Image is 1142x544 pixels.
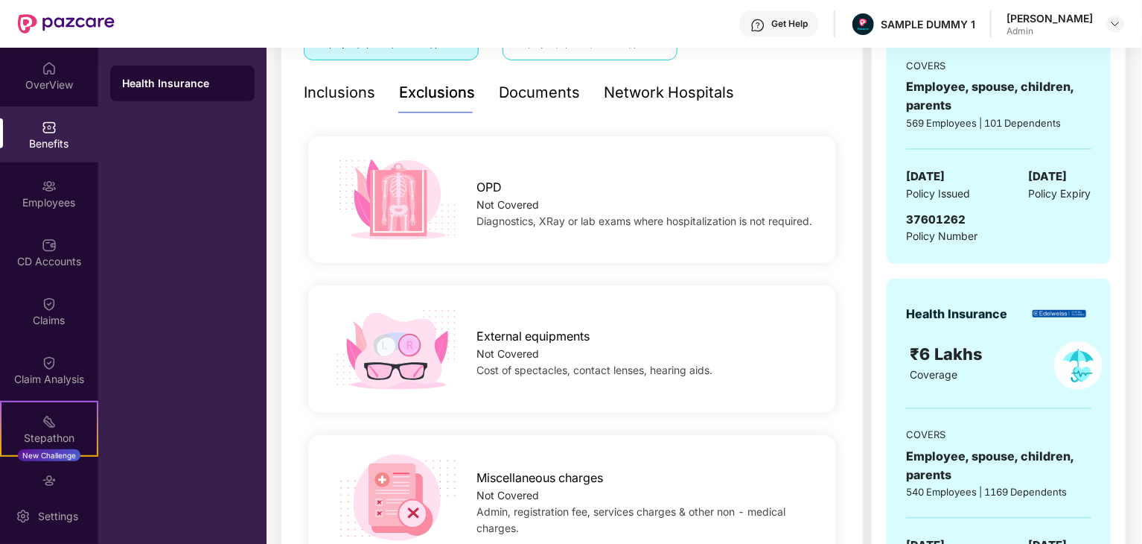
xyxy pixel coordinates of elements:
span: [DATE] [906,168,945,186]
img: svg+xml;base64,PHN2ZyBpZD0iQ0RfQWNjb3VudHMiIGRhdGEtbmFtZT0iQ0QgQWNjb3VudHMiIHhtbG5zPSJodHRwOi8vd3... [42,238,57,253]
div: Not Covered [476,487,812,504]
span: Miscellaneous charges [476,469,603,487]
span: Policy Expiry [1029,186,1091,202]
img: svg+xml;base64,PHN2ZyBpZD0iQmVuZWZpdHMiIHhtbG5zPSJodHRwOi8vd3d3LnczLm9yZy8yMDAwL3N2ZyIgd2lkdGg9Ij... [42,120,57,135]
img: svg+xml;base64,PHN2ZyBpZD0iQ2xhaW0iIHhtbG5zPSJodHRwOi8vd3d3LnczLm9yZy8yMDAwL3N2ZyIgd2lkdGg9IjIwIi... [42,297,57,311]
span: Policy Number [906,230,977,242]
img: svg+xml;base64,PHN2ZyBpZD0iRW1wbG95ZWVzIiB4bWxucz0iaHR0cDovL3d3dy53My5vcmcvMjAwMC9zdmciIHdpZHRoPS... [42,179,57,194]
span: OPD [476,178,502,197]
div: COVERS [906,58,1091,73]
span: 37601262 [906,212,966,227]
div: Admin [1007,25,1093,37]
span: Cost of spectacles, contact lenses, hearing aids. [476,364,712,376]
span: Admin, registration fee, services charges & other non - medical charges. [476,505,785,534]
img: svg+xml;base64,PHN2ZyBpZD0iRW5kb3JzZW1lbnRzIiB4bWxucz0iaHR0cDovL3d3dy53My5vcmcvMjAwMC9zdmciIHdpZH... [42,473,57,488]
img: icon [333,304,462,393]
img: policyIcon [1054,341,1103,390]
img: svg+xml;base64,PHN2ZyBpZD0iSG9tZSIgeG1sbnM9Imh0dHA6Ly93d3cudzMub3JnLzIwMDAvc3ZnIiB3aWR0aD0iMjAiIG... [42,61,57,76]
img: svg+xml;base64,PHN2ZyBpZD0iRHJvcGRvd24tMzJ4MzIiIHhtbG5zPSJodHRwOi8vd3d3LnczLm9yZy8yMDAwL3N2ZyIgd2... [1109,18,1121,30]
div: Employee, spouse, children, parents [906,447,1091,484]
div: Health Insurance [122,76,243,91]
div: 569 Employees | 101 Dependents [906,116,1091,130]
div: Settings [34,509,83,524]
div: Documents [499,81,580,104]
img: svg+xml;base64,PHN2ZyBpZD0iU2V0dGluZy0yMHgyMCIgeG1sbnM9Imh0dHA6Ly93d3cudzMub3JnLzIwMDAvc3ZnIiB3aW... [16,509,31,524]
div: Not Covered [476,346,812,362]
div: Get Help [771,18,808,30]
div: New Challenge [18,449,80,461]
div: Exclusions [399,81,475,104]
div: Network Hospitals [604,81,734,104]
div: Employee, spouse, children, parents [906,78,1091,115]
div: [PERSON_NAME] [1007,11,1093,25]
img: insurerLogo [1033,310,1085,318]
img: icon [333,454,462,543]
img: svg+xml;base64,PHN2ZyBpZD0iSGVscC0zMngzMiIgeG1sbnM9Imh0dHA6Ly93d3cudzMub3JnLzIwMDAvc3ZnIiB3aWR0aD... [750,18,765,33]
div: Health Insurance [906,305,1007,323]
span: Diagnostics, XRay or lab exams where hospitalization is not required. [476,215,812,227]
img: New Pazcare Logo [18,14,115,34]
div: Not Covered [476,197,812,213]
span: [DATE] [1029,168,1068,186]
div: 540 Employees | 1169 Dependents [906,484,1091,499]
div: SAMPLE DUMMY 1 [881,17,975,31]
span: Policy Issued [906,186,970,202]
span: External equipments [476,327,590,346]
div: Inclusions [304,81,375,104]
img: Pazcare_Alternative_logo-01-01.png [852,13,874,35]
img: svg+xml;base64,PHN2ZyB4bWxucz0iaHR0cDovL3d3dy53My5vcmcvMjAwMC9zdmciIHdpZHRoPSIyMSIgaGVpZ2h0PSIyMC... [42,414,57,429]
div: Stepathon [1,431,97,446]
span: Coverage [910,368,958,381]
img: icon [333,155,462,244]
img: svg+xml;base64,PHN2ZyBpZD0iQ2xhaW0iIHhtbG5zPSJodHRwOi8vd3d3LnczLm9yZy8yMDAwL3N2ZyIgd2lkdGg9IjIwIi... [42,355,57,370]
span: ₹6 Lakhs [910,344,988,364]
div: COVERS [906,427,1091,442]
